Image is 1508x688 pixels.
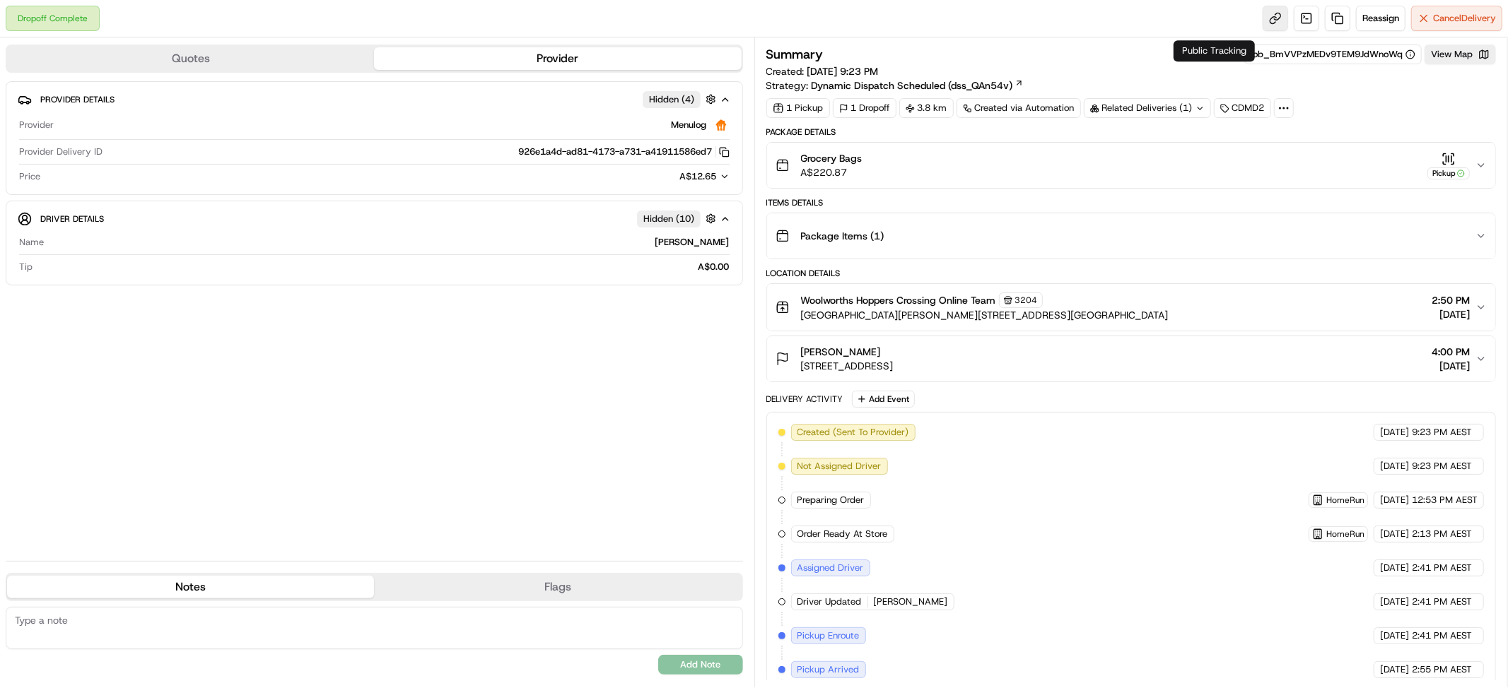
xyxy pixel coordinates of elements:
[801,293,996,307] span: Woolworths Hoppers Crossing Online Team
[1411,6,1502,31] button: CancelDelivery
[801,165,863,179] span: A$220.87
[766,98,830,118] div: 1 Pickup
[713,117,730,134] img: justeat_logo.png
[7,576,374,598] button: Notes
[1412,663,1472,676] span: 2:55 PM AEST
[38,261,730,273] div: A$0.00
[672,119,707,131] span: Menulog
[766,393,843,405] div: Delivery Activity
[1214,98,1271,118] div: CDMD2
[1432,359,1470,373] span: [DATE]
[767,336,1496,381] button: [PERSON_NAME][STREET_ADDRESS]4:00 PM[DATE]
[874,595,948,608] span: [PERSON_NAME]
[797,426,909,439] span: Created (Sent To Provider)
[767,143,1496,188] button: Grocery BagsA$220.87Pickup
[1326,528,1364,540] span: HomeRun
[766,48,824,61] h3: Summary
[807,65,879,78] span: [DATE] 9:23 PM
[797,663,860,676] span: Pickup Arrived
[767,213,1496,259] button: Package Items (1)
[680,170,717,182] span: A$12.65
[801,151,863,165] span: Grocery Bags
[1432,307,1470,321] span: [DATE]
[1380,426,1409,439] span: [DATE]
[801,308,1169,322] span: [GEOGRAPHIC_DATA][PERSON_NAME][STREET_ADDRESS][GEOGRAPHIC_DATA]
[40,94,115,105] span: Provider Details
[19,236,44,249] span: Name
[1433,12,1496,25] span: Cancel Delivery
[1427,152,1470,179] button: Pickup
[1174,40,1255,61] div: Public Tracking
[766,64,879,78] span: Created:
[766,197,1497,208] div: Items Details
[1412,494,1478,506] span: 12:53 PM AEST
[649,93,694,106] span: Hidden ( 4 )
[40,213,104,225] span: Driver Details
[18,88,731,111] button: Provider DetailsHidden (4)
[1326,494,1364,506] span: HomeRun
[1380,663,1409,676] span: [DATE]
[1380,528,1409,540] span: [DATE]
[18,207,731,230] button: Driver DetailsHidden (10)
[1412,562,1472,574] span: 2:41 PM AEST
[812,78,1013,93] span: Dynamic Dispatch Scheduled (dss_QAn54v)
[1084,98,1211,118] div: Related Deliveries (1)
[957,98,1081,118] a: Created via Automation
[605,170,730,183] button: A$12.65
[1432,345,1470,359] span: 4:00 PM
[852,391,915,408] button: Add Event
[797,460,882,473] span: Not Assigned Driver
[49,236,730,249] div: [PERSON_NAME]
[797,528,888,540] span: Order Ready At Store
[801,229,884,243] span: Package Items ( 1 )
[19,146,103,158] span: Provider Delivery ID
[1380,494,1409,506] span: [DATE]
[1380,562,1409,574] span: [DATE]
[797,629,860,642] span: Pickup Enroute
[643,90,720,108] button: Hidden (4)
[1380,595,1409,608] span: [DATE]
[1412,595,1472,608] span: 2:41 PM AEST
[766,268,1497,279] div: Location Details
[1380,629,1409,642] span: [DATE]
[1427,167,1470,179] div: Pickup
[7,47,374,70] button: Quotes
[1425,45,1496,64] button: View Map
[1412,426,1472,439] span: 9:23 PM AEST
[1432,293,1470,307] span: 2:50 PM
[1362,12,1399,25] span: Reassign
[19,119,54,131] span: Provider
[801,345,881,359] span: [PERSON_NAME]
[1251,48,1415,61] button: job_BmVVPzMEDv9TEM9JdWnoWq
[766,126,1497,138] div: Package Details
[1380,460,1409,473] span: [DATE]
[374,47,741,70] button: Provider
[767,284,1496,331] button: Woolworths Hoppers Crossing Online Team3204[GEOGRAPHIC_DATA][PERSON_NAME][STREET_ADDRESS][GEOGRAP...
[19,170,40,183] span: Price
[1412,629,1472,642] span: 2:41 PM AEST
[797,562,864,574] span: Assigned Driver
[374,576,741,598] button: Flags
[899,98,954,118] div: 3.8 km
[1015,295,1038,306] span: 3204
[519,146,730,158] button: 926e1a4d-ad81-4173-a731-a41911586ed7
[797,595,862,608] span: Driver Updated
[797,494,865,506] span: Preparing Order
[812,78,1024,93] a: Dynamic Dispatch Scheduled (dss_QAn54v)
[833,98,896,118] div: 1 Dropoff
[1412,460,1472,473] span: 9:23 PM AEST
[1356,6,1405,31] button: Reassign
[766,78,1024,93] div: Strategy:
[19,261,33,273] span: Tip
[1412,528,1472,540] span: 2:13 PM AEST
[801,359,894,373] span: [STREET_ADDRESS]
[637,210,720,227] button: Hidden (10)
[643,213,694,225] span: Hidden ( 10 )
